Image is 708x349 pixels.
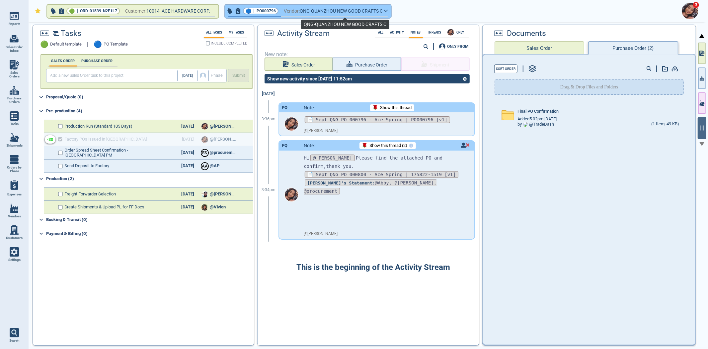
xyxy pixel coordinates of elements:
[125,7,146,15] span: Customer:
[517,117,557,122] span: Added 5:02pm [DATE]
[201,123,208,130] img: Avatar
[682,3,698,19] img: Avatar
[5,96,23,104] span: Purchase Orders
[69,9,75,13] span: 🟢
[10,133,19,142] img: menu_icon
[47,5,218,18] button: 🟢|ORD-01539-N2F1L7Customer:10014 ACE HARDWARE CORP.
[277,29,330,38] span: Activity Stream
[176,150,199,155] div: [DATE]
[5,45,23,53] span: Sales Order Inbox
[447,45,469,49] div: ONLY FROM
[7,192,22,196] span: Expenses
[201,163,208,170] div: A A
[265,58,333,71] button: Sales Order
[9,22,20,26] span: Reports
[77,8,78,14] span: |
[162,8,210,14] span: ACE HARDWARE CORP.
[455,31,466,34] span: ONLY
[284,7,300,15] span: Vendor:
[304,179,436,194] span: @Abby, @[PERSON_NAME], @procurement
[182,74,193,78] span: [DATE]
[65,192,116,197] span: Freight Forwarder Selection
[61,29,82,38] span: Tasks
[5,71,23,78] span: Sales Orders
[8,214,21,218] span: Vendors
[176,124,199,129] div: [DATE]
[304,143,315,148] span: Note:
[6,236,23,240] span: Customers
[46,174,253,184] div: Production (2)
[10,225,19,235] img: menu_icon
[10,122,19,126] span: Tasks
[376,31,386,34] label: All
[46,92,253,102] div: Proposal/Quote (0)
[693,2,699,8] span: 3
[46,214,253,225] div: Booking & Transit (0)
[296,263,450,272] span: This is the beginning of the Activity Stream
[305,116,450,123] span: 📄 Sept QNG PO 000796 - Ace Spring | PO000796 [v1]
[369,143,407,148] span: Show this thread (2)
[94,41,102,48] span: 🔵
[65,164,110,169] span: Send Deposit to Factory
[10,204,19,213] img: menu_icon
[146,7,162,15] span: 10014
[10,155,19,164] img: menu_icon
[211,42,247,45] span: INCLUDE COMPLETED
[291,61,315,69] span: Sales Order
[176,205,199,210] div: [DATE]
[380,105,412,110] span: Show this thread
[48,70,178,81] input: Add a new Sales Order task to this project
[307,180,375,185] strong: [PERSON_NAME]'s Statement:
[310,155,355,161] span: @[PERSON_NAME]
[333,58,401,71] button: Purchase Order
[523,122,528,127] img: Avatar
[211,73,223,78] span: Phase
[304,105,315,110] span: Note:
[201,191,208,197] img: Avatar
[285,117,298,131] img: Avatar
[201,204,208,211] img: Avatar
[671,66,678,71] img: add-document
[65,205,145,210] span: Create Shipments & Upload PL for FF Docs
[285,188,298,201] img: Avatar
[651,122,679,127] div: (1 Item, 49 KB)
[46,106,253,116] div: Pre-production (4)
[10,86,19,95] img: menu_icon
[40,41,49,48] span: 🟢
[494,64,517,73] button: Sort Order
[461,143,470,148] img: unread icon
[47,137,53,142] div: -30
[10,11,19,21] img: menu_icon
[87,42,89,48] span: |
[253,8,255,14] span: |
[201,150,208,156] div: E S
[80,59,115,63] label: PURCHASE ORDER
[49,59,77,63] label: SALES ORDER
[560,84,618,90] p: Drag & Drop Files and Folders
[80,8,117,14] span: ORD-01539-N2F1L7
[507,29,546,38] span: Documents
[104,42,128,47] span: PO Template
[210,164,219,169] span: @AP
[259,87,278,100] div: [DATE]
[304,154,464,171] p: Hi Please find the attached PO and confirm,thank you.
[176,192,199,197] div: [DATE]
[46,228,253,239] div: Payment & Billing (0)
[227,31,246,34] label: My Tasks
[210,192,236,197] span: @[PERSON_NAME]
[373,105,378,110] img: Rose
[53,31,59,36] img: timeline2
[304,232,338,236] span: @ [PERSON_NAME]
[304,129,338,133] span: @ [PERSON_NAME]
[265,76,354,81] div: Show new activity since [DATE] 11:52am
[210,124,236,129] span: @[PERSON_NAME]
[282,143,287,148] div: PQ
[262,117,275,122] span: 3:36pm
[10,247,19,257] img: menu_icon
[305,171,458,178] span: 📄 Sept QNG PO 000800 - Ace Spring | 175822-1519 [v1]
[409,31,423,34] label: Notes
[426,31,443,34] label: Threads
[50,42,82,47] span: Default template
[495,41,584,55] button: Sales Order
[6,144,23,148] span: Shipments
